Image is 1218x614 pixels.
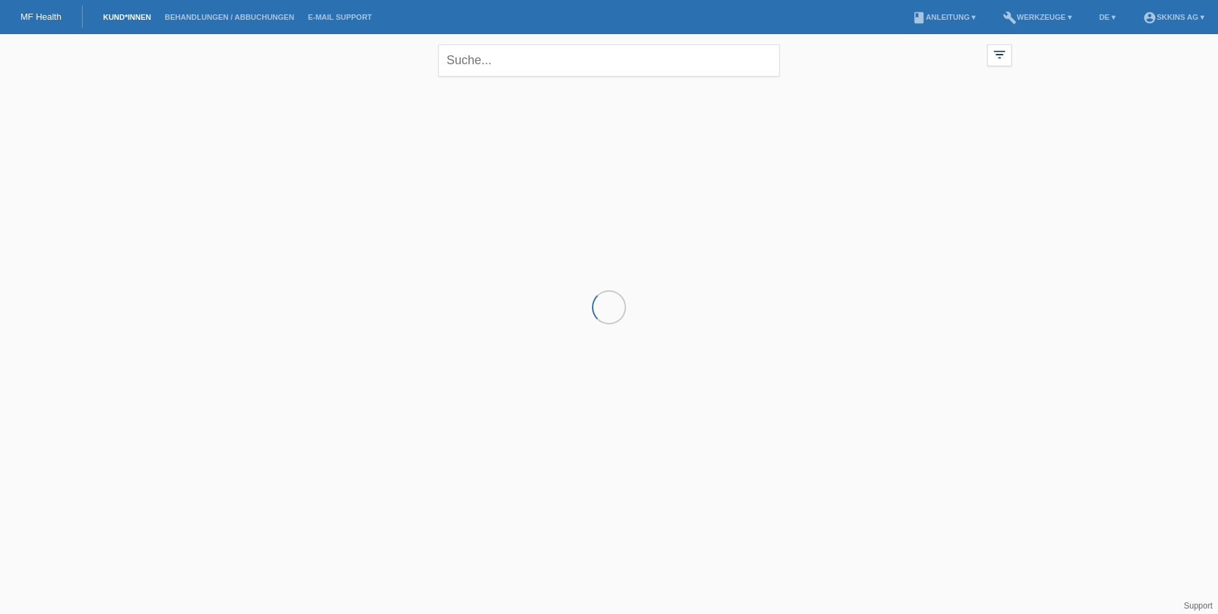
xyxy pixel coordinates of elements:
[996,13,1079,21] a: buildWerkzeuge ▾
[301,13,379,21] a: E-Mail Support
[992,47,1007,62] i: filter_list
[1136,13,1211,21] a: account_circleSKKINS AG ▾
[905,13,982,21] a: bookAnleitung ▾
[912,11,926,25] i: book
[96,13,158,21] a: Kund*innen
[1143,11,1157,25] i: account_circle
[20,12,61,22] a: MF Health
[158,13,301,21] a: Behandlungen / Abbuchungen
[1003,11,1017,25] i: build
[1092,13,1122,21] a: DE ▾
[438,44,780,76] input: Suche...
[1184,601,1213,611] a: Support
